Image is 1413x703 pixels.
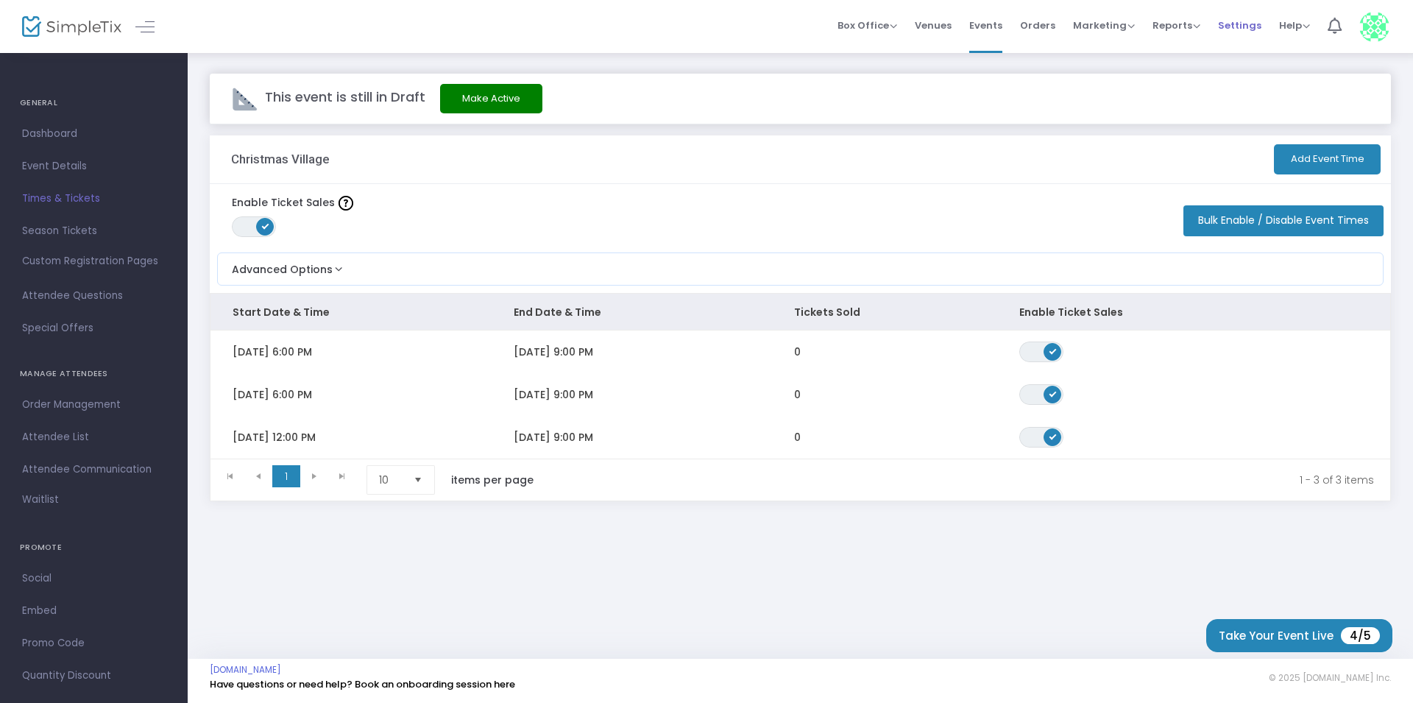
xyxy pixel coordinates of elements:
span: [DATE] 6:00 PM [233,345,312,359]
button: Bulk Enable / Disable Event Times [1183,205,1384,236]
a: Have questions or need help? Book an onboarding session here [210,677,515,691]
span: [DATE] 9:00 PM [514,430,593,445]
span: 10 [379,473,402,487]
span: Orders [1020,7,1055,44]
span: Dashboard [22,124,166,144]
span: 0 [794,345,801,359]
h4: MANAGE ATTENDEES [20,359,168,389]
span: [DATE] 12:00 PM [233,430,316,445]
span: Attendee Communication [22,460,166,479]
th: Start Date & Time [210,294,492,331]
span: Times & Tickets [22,189,166,208]
th: Tickets Sold [772,294,996,331]
h4: PROMOTE [20,533,168,562]
span: [DATE] 9:00 PM [514,387,593,402]
span: Venues [915,7,952,44]
span: ON [1049,390,1056,398]
button: Make Active [440,84,542,113]
span: Event Details [22,157,166,176]
span: ON [1049,347,1056,355]
span: © 2025 [DOMAIN_NAME] Inc. [1269,672,1391,684]
span: Events [969,7,1002,44]
span: Waitlist [22,492,59,507]
span: ON [1049,433,1056,440]
span: Special Offers [22,319,166,338]
span: 0 [794,430,801,445]
span: Page 1 [272,465,300,487]
span: Season Tickets [22,222,166,241]
span: Quantity Discount [22,666,166,685]
span: This event is still in Draft [265,88,425,106]
button: Take Your Event Live4/5 [1206,619,1392,652]
span: Social [22,569,166,588]
span: Custom Registration Pages [22,254,158,269]
button: Advanced Options [218,253,346,278]
a: [DOMAIN_NAME] [210,664,281,676]
span: Reports [1152,18,1200,32]
span: Promo Code [22,634,166,653]
div: Data table [210,294,1390,459]
button: Add Event Time [1274,144,1381,174]
button: Select [408,466,428,494]
span: [DATE] 6:00 PM [233,387,312,402]
span: 0 [794,387,801,402]
span: Marketing [1073,18,1135,32]
label: items per page [451,473,534,487]
span: 4/5 [1341,627,1380,644]
span: Order Management [22,395,166,414]
th: End Date & Time [492,294,773,331]
span: Help [1279,18,1310,32]
span: Attendee List [22,428,166,447]
span: ON [262,222,269,229]
th: Enable Ticket Sales [997,294,1166,331]
h3: Christmas Village [231,152,330,166]
span: Settings [1218,7,1261,44]
img: question-mark [339,196,353,211]
span: Attendee Questions [22,286,166,305]
h4: GENERAL [20,88,168,118]
kendo-pager-info: 1 - 3 of 3 items [564,465,1374,495]
img: draft-event.png [232,86,258,112]
span: Box Office [837,18,897,32]
label: Enable Ticket Sales [232,195,353,211]
span: [DATE] 9:00 PM [514,345,593,359]
span: Embed [22,601,166,621]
